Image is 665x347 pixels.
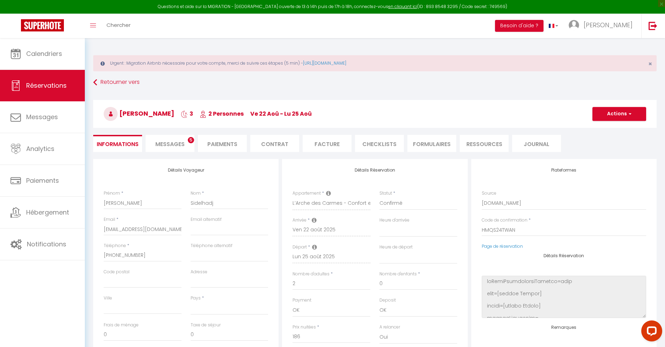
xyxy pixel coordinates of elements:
span: Notifications [27,240,66,248]
label: Email [104,216,115,223]
img: Super Booking [21,19,64,31]
label: Téléphone [104,243,126,249]
a: ... [PERSON_NAME] [563,14,641,38]
li: Paiements [198,135,247,152]
li: CHECKLISTS [355,135,404,152]
label: Email alternatif [191,216,222,223]
label: Prénom [104,190,120,197]
label: Payment [293,297,311,304]
a: Chercher [101,14,136,38]
label: Taxe de séjour [191,322,221,328]
span: 2 Personnes [200,110,244,118]
label: Nombre d'enfants [379,271,417,277]
span: Calendriers [26,49,62,58]
button: Besoin d'aide ? [495,20,544,32]
label: Statut [379,190,392,197]
label: Pays [191,295,201,302]
label: A relancer [379,324,400,331]
iframe: LiveChat chat widget [636,318,665,347]
span: × [648,59,652,68]
span: 5 [188,137,194,143]
li: Facture [303,135,352,152]
span: Messages [26,113,58,121]
li: Ressources [460,135,509,152]
img: logout [649,21,657,30]
label: Heure d'arrivée [379,217,409,224]
label: Code postal [104,269,130,275]
button: Actions [592,107,646,121]
h4: Détails Réservation [293,168,457,173]
label: Ville [104,295,112,302]
span: Chercher [106,21,131,29]
span: Analytics [26,144,54,153]
span: [PERSON_NAME] [104,109,174,118]
label: Arrivée [293,217,306,224]
span: Messages [155,140,185,148]
label: Appartement [293,190,321,197]
li: Informations [93,135,142,152]
h4: Détails Voyageur [104,168,268,173]
li: Contrat [250,135,299,152]
div: Urgent : Migration Airbnb nécessaire pour votre compte, merci de suivre ces étapes (5 min) - [93,55,657,71]
a: en cliquant ici [388,3,417,9]
h4: Détails Réservation [482,253,646,258]
span: Hébergement [26,208,69,217]
label: Deposit [379,297,396,304]
label: Départ [293,244,307,251]
label: Adresse [191,269,207,275]
img: ... [569,20,579,30]
h4: Plateformes [482,168,646,173]
span: Réservations [26,81,67,90]
label: Frais de ménage [104,322,139,328]
a: Retourner vers [93,76,657,89]
span: ve 22 Aoû - lu 25 Aoû [250,110,312,118]
span: Paiements [26,176,59,185]
span: [PERSON_NAME] [584,21,633,29]
label: Nombre d'adultes [293,271,330,277]
h4: Remarques [482,325,646,330]
li: Journal [512,135,561,152]
label: Code de confirmation [482,217,527,224]
button: Close [648,61,652,67]
label: Nom [191,190,201,197]
label: Téléphone alternatif [191,243,232,249]
li: FORMULAIRES [407,135,456,152]
a: Page de réservation [482,243,523,249]
label: Heure de départ [379,244,413,251]
label: Prix nuitées [293,324,316,331]
span: 3 [181,110,193,118]
label: Source [482,190,496,197]
a: [URL][DOMAIN_NAME] [303,60,346,66]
